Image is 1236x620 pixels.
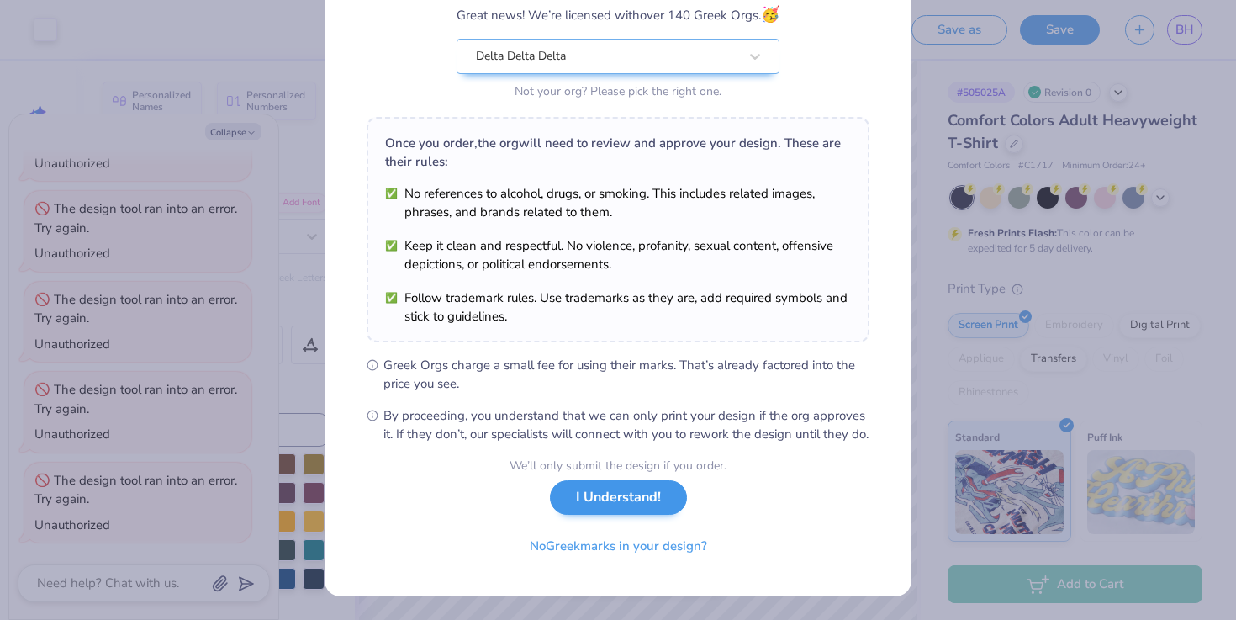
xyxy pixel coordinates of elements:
[383,356,869,393] span: Greek Orgs charge a small fee for using their marks. That’s already factored into the price you see.
[385,289,851,326] li: Follow trademark rules. Use trademarks as they are, add required symbols and stick to guidelines.
[383,406,869,443] span: By proceeding, you understand that we can only print your design if the org approves it. If they ...
[385,184,851,221] li: No references to alcohol, drugs, or smoking. This includes related images, phrases, and brands re...
[761,4,779,24] span: 🥳
[515,529,721,564] button: NoGreekmarks in your design?
[550,480,687,515] button: I Understand!
[457,82,779,100] div: Not your org? Please pick the right one.
[385,236,851,273] li: Keep it clean and respectful. No violence, profanity, sexual content, offensive depictions, or po...
[385,134,851,171] div: Once you order, the org will need to review and approve your design. These are their rules:
[510,457,726,474] div: We’ll only submit the design if you order.
[457,3,779,26] div: Great news! We’re licensed with over 140 Greek Orgs.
